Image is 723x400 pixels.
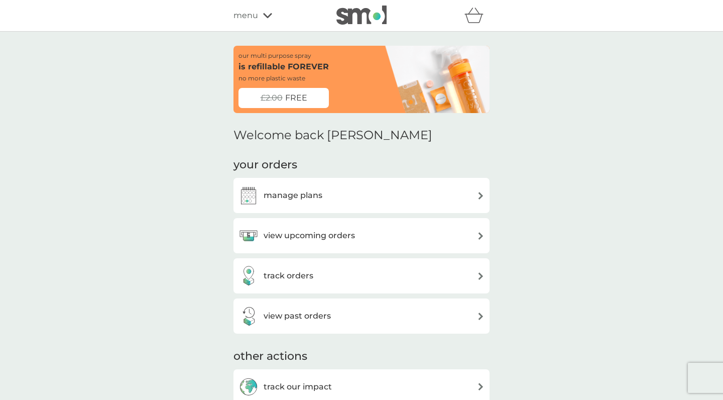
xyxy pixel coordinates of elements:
[238,73,305,83] p: no more plastic waste
[233,9,258,22] span: menu
[285,91,307,105] span: FREE
[261,91,283,105] span: £2.00
[477,313,485,320] img: arrow right
[464,6,490,26] div: basket
[336,6,387,25] img: smol
[477,272,485,280] img: arrow right
[264,189,322,202] h3: manage plans
[233,157,297,173] h3: your orders
[238,51,311,60] p: our multi purpose spray
[264,380,332,393] h3: track our impact
[233,128,432,143] h2: Welcome back [PERSON_NAME]
[264,229,355,242] h3: view upcoming orders
[477,383,485,390] img: arrow right
[477,192,485,199] img: arrow right
[238,60,329,73] p: is refillable FOREVER
[233,349,307,364] h3: other actions
[264,269,313,282] h3: track orders
[477,232,485,240] img: arrow right
[264,310,331,323] h3: view past orders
